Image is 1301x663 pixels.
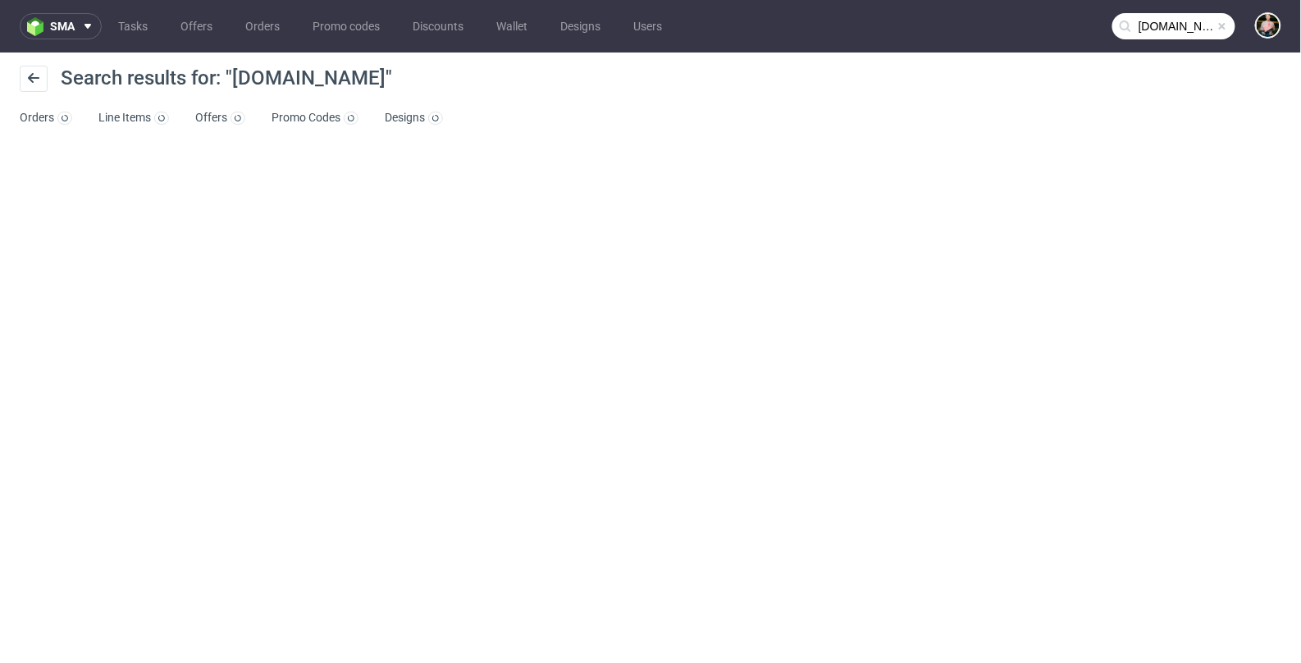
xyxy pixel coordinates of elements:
[20,105,72,131] a: Orders
[50,21,75,32] span: sma
[385,105,443,131] a: Designs
[27,17,50,36] img: logo
[235,13,290,39] a: Orders
[108,13,157,39] a: Tasks
[303,13,390,39] a: Promo codes
[486,13,537,39] a: Wallet
[61,66,392,89] span: Search results for: "[DOMAIN_NAME]"
[550,13,610,39] a: Designs
[1257,14,1280,37] img: Marta Tomaszewska
[98,105,169,131] a: Line Items
[272,105,358,131] a: Promo Codes
[171,13,222,39] a: Offers
[403,13,473,39] a: Discounts
[623,13,672,39] a: Users
[195,105,245,131] a: Offers
[20,13,102,39] button: sma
